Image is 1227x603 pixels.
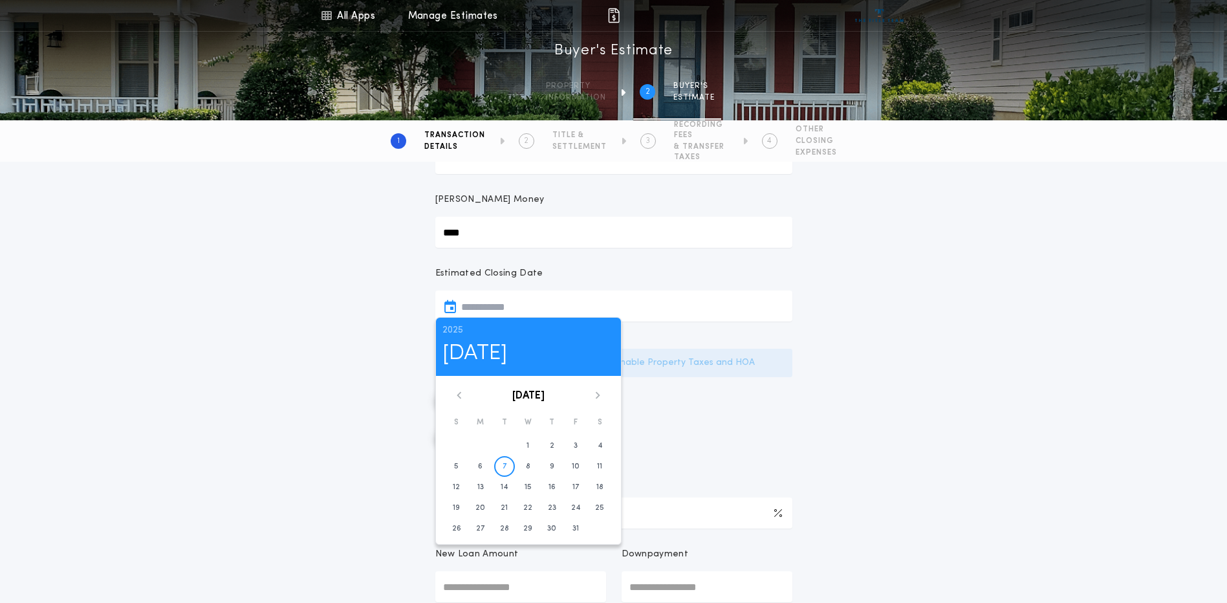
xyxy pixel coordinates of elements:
h2: 1 [397,136,400,146]
time: 28 [500,523,509,534]
span: & TRANSFER TAXES [674,142,728,162]
p: Downpayment [622,548,689,561]
input: [PERSON_NAME] Money [435,217,792,248]
button: 25 [589,498,610,518]
button: 29 [517,518,538,539]
div: M [468,415,492,430]
span: SETTLEMENT [552,142,607,152]
button: 4 [589,435,610,456]
div: T [492,415,516,430]
time: 12 [453,482,460,492]
h2: 4 [767,136,772,146]
span: RECORDING FEES [674,120,728,140]
button: 8 [517,456,538,477]
time: 27 [476,523,484,534]
p: Estimated Closing Date [435,267,792,280]
button: 3 [565,435,586,456]
button: 27 [470,518,491,539]
time: 23 [548,503,556,513]
span: OTHER [796,124,837,135]
button: 7 [494,456,515,477]
span: Property [546,81,606,91]
span: ESTIMATE [673,93,715,103]
span: CLOSING [796,136,837,146]
time: 6 [478,461,483,472]
button: 9 [541,456,562,477]
time: 20 [475,503,485,513]
img: img [606,8,622,23]
div: W [516,415,540,430]
button: 23 [541,498,562,518]
span: DETAILS [424,142,485,152]
button: 12 [446,477,467,498]
time: 14 [501,482,508,492]
div: S [588,415,612,430]
time: 5 [454,461,459,472]
button: 6 [470,456,491,477]
time: 30 [547,523,556,534]
button: [DATE] [512,388,545,404]
h1: Buyer's Estimate [554,41,673,61]
time: 7 [503,461,506,472]
button: 30 [541,518,562,539]
time: 8 [526,461,530,472]
h2: 2 [524,136,528,146]
div: T [540,415,564,430]
div: S [445,415,469,430]
button: 22 [517,498,538,518]
time: 11 [597,461,602,472]
time: 25 [595,503,604,513]
span: BUYER'S [673,81,715,91]
input: Downpayment [622,571,792,602]
button: 14 [494,477,515,498]
time: 10 [572,461,580,472]
button: 31 [565,518,586,539]
button: 26 [446,518,467,539]
time: 9 [550,461,554,472]
p: 2025 [442,324,614,337]
time: 29 [523,523,532,534]
time: 15 [525,482,532,492]
button: 2 [541,435,562,456]
button: 1 [517,435,538,456]
time: 24 [571,503,580,513]
img: vs-icon [855,9,904,22]
h1: [DATE] [442,337,614,370]
time: 16 [548,482,556,492]
time: 18 [596,482,603,492]
time: 26 [452,523,461,534]
time: 19 [453,503,460,513]
p: New Loan Amount [435,548,519,561]
time: 13 [477,482,484,492]
button: 15 [517,477,538,498]
time: 17 [572,482,579,492]
button: 5 [446,456,467,477]
input: New Loan Amount [435,571,606,602]
p: [PERSON_NAME] Money [435,193,545,206]
button: 18 [589,477,610,498]
span: TITLE & [552,130,607,140]
h2: 3 [646,136,650,146]
span: information [546,93,606,103]
time: 21 [501,503,508,513]
span: TRANSACTION [424,130,485,140]
time: 3 [574,441,578,451]
time: 4 [598,441,602,451]
div: F [564,415,588,430]
button: 28 [494,518,515,539]
time: 2 [550,441,554,451]
time: 1 [527,441,529,451]
h2: 2 [646,87,650,97]
button: 20 [470,498,491,518]
button: 17 [565,477,586,498]
button: 16 [541,477,562,498]
time: 31 [572,523,579,534]
button: 19 [446,498,467,518]
button: 21 [494,498,515,518]
span: EXPENSES [796,148,837,158]
time: 22 [523,503,532,513]
button: 10 [565,456,586,477]
button: 13 [470,477,491,498]
button: 11 [589,456,610,477]
button: 24 [565,498,586,518]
